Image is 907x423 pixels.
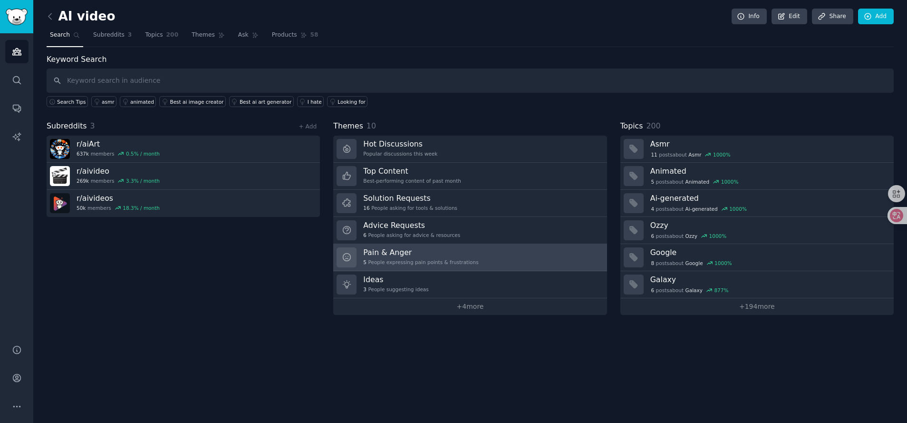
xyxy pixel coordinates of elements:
[651,287,654,294] span: 6
[130,98,154,105] div: animated
[308,98,322,105] div: I hate
[50,193,70,213] img: aivideos
[650,275,887,285] h3: Galaxy
[47,120,87,132] span: Subreddits
[646,121,660,130] span: 200
[47,190,320,217] a: r/aivideos50kmembers18.3% / month
[327,96,367,107] a: Looking for
[77,205,160,211] div: members
[93,31,125,39] span: Subreddits
[77,139,160,149] h3: r/ aiArt
[192,31,215,39] span: Themes
[363,286,428,293] div: People suggesting ideas
[650,177,740,186] div: post s about
[363,166,461,176] h3: Top Content
[57,98,86,105] span: Search Tips
[6,9,28,25] img: GummySearch logo
[170,98,223,105] div: Best ai image creator
[363,205,369,211] span: 16
[159,96,225,107] a: Best ai image creator
[333,271,607,298] a: Ideas3People suggesting ideas
[50,31,70,39] span: Search
[650,166,887,176] h3: Animated
[102,98,114,105] div: asmr
[812,9,853,25] a: Share
[47,9,115,24] h2: AI video
[91,96,116,107] a: asmr
[709,233,727,239] div: 1000 %
[367,121,376,130] span: 10
[272,31,297,39] span: Products
[721,178,739,185] div: 1000 %
[77,150,89,157] span: 637k
[47,69,894,93] input: Keyword search in audience
[128,31,132,39] span: 3
[333,190,607,217] a: Solution Requests16People asking for tools & solutions
[333,244,607,271] a: Pain & Anger5People expressing pain points & frustrations
[714,260,732,266] div: 1000 %
[363,150,437,157] div: Popular discussions this week
[363,220,460,230] h3: Advice Requests
[77,166,160,176] h3: r/ aivideo
[651,151,657,158] span: 11
[126,150,160,157] div: 0.5 % / month
[729,206,747,212] div: 1000 %
[269,28,322,47] a: Products58
[620,298,894,315] a: +194more
[651,178,654,185] span: 5
[47,136,320,163] a: r/aiArt637kmembers0.5% / month
[333,217,607,244] a: Advice Requests6People asking for advice & resources
[620,120,643,132] span: Topics
[123,205,160,211] div: 18.3 % / month
[363,139,437,149] h3: Hot Discussions
[47,163,320,190] a: r/aivideo269kmembers3.3% / month
[688,151,701,158] span: Asmr
[685,233,698,239] span: Ozzy
[363,286,367,293] span: 3
[77,150,160,157] div: members
[363,247,478,257] h3: Pain & Anger
[90,121,95,130] span: 3
[685,178,710,185] span: Animated
[188,28,228,47] a: Themes
[47,28,83,47] a: Search
[126,177,160,184] div: 3.3 % / month
[363,259,478,266] div: People expressing pain points & frustrations
[77,177,89,184] span: 269k
[50,166,70,186] img: aivideo
[363,193,457,203] h3: Solution Requests
[333,136,607,163] a: Hot DiscussionsPopular discussions this week
[650,150,732,159] div: post s about
[650,286,730,295] div: post s about
[333,298,607,315] a: +4more
[620,163,894,190] a: Animated5postsaboutAnimated1000%
[235,28,262,47] a: Ask
[685,206,718,212] span: Ai-generated
[620,136,894,163] a: Asmr11postsaboutAsmr1000%
[650,139,887,149] h3: Asmr
[47,55,106,64] label: Keyword Search
[620,244,894,271] a: Google8postsaboutGoogle1000%
[650,220,887,230] h3: Ozzy
[620,217,894,244] a: Ozzy6postsaboutOzzy1000%
[858,9,894,25] a: Add
[651,206,654,212] span: 4
[238,31,249,39] span: Ask
[363,259,367,266] span: 5
[338,98,366,105] div: Looking for
[651,260,654,266] span: 8
[685,287,703,294] span: Galaxy
[363,205,457,211] div: People asking for tools & solutions
[240,98,291,105] div: Best ai art generator
[142,28,182,47] a: Topics200
[650,232,727,240] div: post s about
[363,177,461,184] div: Best-performing content of past month
[333,120,363,132] span: Themes
[620,190,894,217] a: Ai-generated4postsaboutAi-generated1000%
[145,31,163,39] span: Topics
[685,260,703,266] span: Google
[77,177,160,184] div: members
[333,163,607,190] a: Top ContentBest-performing content of past month
[229,96,294,107] a: Best ai art generator
[650,193,887,203] h3: Ai-generated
